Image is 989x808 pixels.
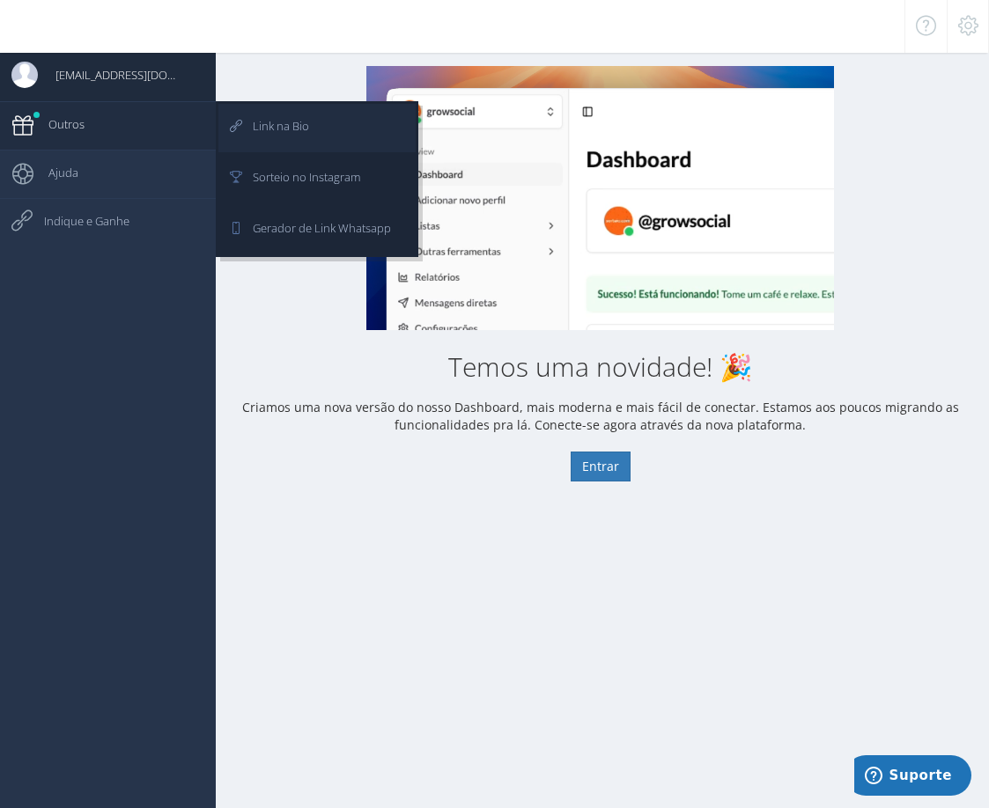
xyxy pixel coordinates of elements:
[854,755,971,799] iframe: Abre um widget para que você possa encontrar mais informações
[38,53,183,97] span: [EMAIL_ADDRESS][DOMAIN_NAME]
[31,102,85,146] span: Outros
[218,206,416,254] a: Gerador de Link Whatsapp
[235,155,360,199] span: Sorteio no Instagram
[235,104,309,148] span: Link na Bio
[218,155,416,203] a: Sorteio no Instagram
[571,452,631,481] button: Entrar
[211,399,989,434] p: Criamos uma nova versão do nosso Dashboard, mais moderna e mais fácil de conectar. Estamos aos po...
[26,199,129,243] span: Indique e Ganhe
[11,62,38,88] img: User Image
[366,66,833,330] img: New Dashboard
[31,151,78,195] span: Ajuda
[218,104,416,152] a: Link na Bio
[235,206,391,250] span: Gerador de Link Whatsapp
[211,352,989,381] h2: Temos uma novidade! 🎉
